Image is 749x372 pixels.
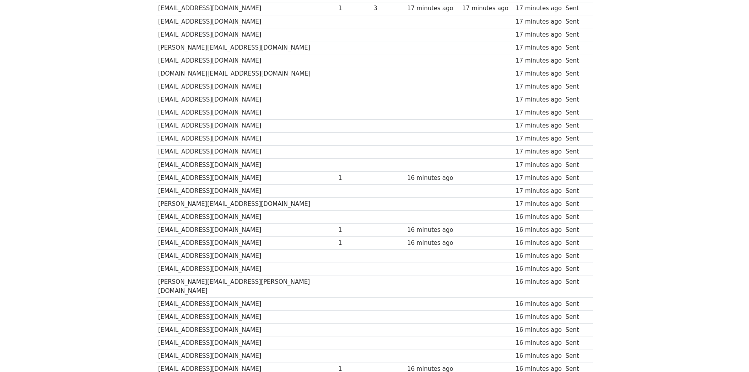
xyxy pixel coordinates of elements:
[156,224,337,237] td: [EMAIL_ADDRESS][DOMAIN_NAME]
[156,337,337,350] td: [EMAIL_ADDRESS][DOMAIN_NAME]
[563,250,589,263] td: Sent
[156,350,337,363] td: [EMAIL_ADDRESS][DOMAIN_NAME]
[515,326,561,335] div: 16 minutes ago
[156,80,337,93] td: [EMAIL_ADDRESS][DOMAIN_NAME]
[563,276,589,298] td: Sent
[563,211,589,224] td: Sent
[563,15,589,28] td: Sent
[156,211,337,224] td: [EMAIL_ADDRESS][DOMAIN_NAME]
[563,324,589,337] td: Sent
[339,239,370,248] div: 1
[156,298,337,311] td: [EMAIL_ADDRESS][DOMAIN_NAME]
[563,224,589,237] td: Sent
[515,69,561,78] div: 17 minutes ago
[374,4,403,13] div: 3
[515,161,561,170] div: 17 minutes ago
[515,278,561,287] div: 16 minutes ago
[563,119,589,132] td: Sent
[156,41,337,54] td: [PERSON_NAME][EMAIL_ADDRESS][DOMAIN_NAME]
[563,41,589,54] td: Sent
[156,171,337,184] td: [EMAIL_ADDRESS][DOMAIN_NAME]
[515,187,561,196] div: 17 minutes ago
[462,4,512,13] div: 17 minutes ago
[156,2,337,15] td: [EMAIL_ADDRESS][DOMAIN_NAME]
[407,239,458,248] div: 16 minutes ago
[563,298,589,311] td: Sent
[563,171,589,184] td: Sent
[710,334,749,372] iframe: Chat Widget
[563,106,589,119] td: Sent
[156,311,337,324] td: [EMAIL_ADDRESS][DOMAIN_NAME]
[563,198,589,211] td: Sent
[515,300,561,309] div: 16 minutes ago
[515,252,561,261] div: 16 minutes ago
[563,67,589,80] td: Sent
[515,134,561,143] div: 17 minutes ago
[156,93,337,106] td: [EMAIL_ADDRESS][DOMAIN_NAME]
[407,4,458,13] div: 17 minutes ago
[515,226,561,235] div: 16 minutes ago
[515,121,561,130] div: 17 minutes ago
[515,313,561,322] div: 16 minutes ago
[563,54,589,67] td: Sent
[563,311,589,324] td: Sent
[563,93,589,106] td: Sent
[515,200,561,209] div: 17 minutes ago
[407,174,458,183] div: 16 minutes ago
[156,54,337,67] td: [EMAIL_ADDRESS][DOMAIN_NAME]
[563,337,589,350] td: Sent
[156,132,337,145] td: [EMAIL_ADDRESS][DOMAIN_NAME]
[563,2,589,15] td: Sent
[156,67,337,80] td: [DOMAIN_NAME][EMAIL_ADDRESS][DOMAIN_NAME]
[563,80,589,93] td: Sent
[407,226,458,235] div: 16 minutes ago
[339,226,370,235] div: 1
[515,147,561,156] div: 17 minutes ago
[563,132,589,145] td: Sent
[156,145,337,158] td: [EMAIL_ADDRESS][DOMAIN_NAME]
[515,43,561,52] div: 17 minutes ago
[563,350,589,363] td: Sent
[515,174,561,183] div: 17 minutes ago
[710,334,749,372] div: 聊天小工具
[515,56,561,65] div: 17 minutes ago
[563,145,589,158] td: Sent
[563,263,589,276] td: Sent
[156,263,337,276] td: [EMAIL_ADDRESS][DOMAIN_NAME]
[515,4,561,13] div: 17 minutes ago
[515,213,561,222] div: 16 minutes ago
[563,184,589,197] td: Sent
[515,339,561,348] div: 16 minutes ago
[156,106,337,119] td: [EMAIL_ADDRESS][DOMAIN_NAME]
[563,237,589,250] td: Sent
[156,15,337,28] td: [EMAIL_ADDRESS][DOMAIN_NAME]
[515,239,561,248] div: 16 minutes ago
[515,82,561,91] div: 17 minutes ago
[156,184,337,197] td: [EMAIL_ADDRESS][DOMAIN_NAME]
[515,108,561,117] div: 17 minutes ago
[515,17,561,26] div: 17 minutes ago
[156,158,337,171] td: [EMAIL_ADDRESS][DOMAIN_NAME]
[339,174,370,183] div: 1
[339,4,370,13] div: 1
[563,28,589,41] td: Sent
[156,276,337,298] td: [PERSON_NAME][EMAIL_ADDRESS][PERSON_NAME][DOMAIN_NAME]
[156,324,337,337] td: [EMAIL_ADDRESS][DOMAIN_NAME]
[515,352,561,361] div: 16 minutes ago
[156,198,337,211] td: [PERSON_NAME][EMAIL_ADDRESS][DOMAIN_NAME]
[156,250,337,263] td: [EMAIL_ADDRESS][DOMAIN_NAME]
[515,95,561,104] div: 17 minutes ago
[156,28,337,41] td: [EMAIL_ADDRESS][DOMAIN_NAME]
[156,119,337,132] td: [EMAIL_ADDRESS][DOMAIN_NAME]
[563,158,589,171] td: Sent
[515,265,561,274] div: 16 minutes ago
[515,30,561,39] div: 17 minutes ago
[156,237,337,250] td: [EMAIL_ADDRESS][DOMAIN_NAME]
